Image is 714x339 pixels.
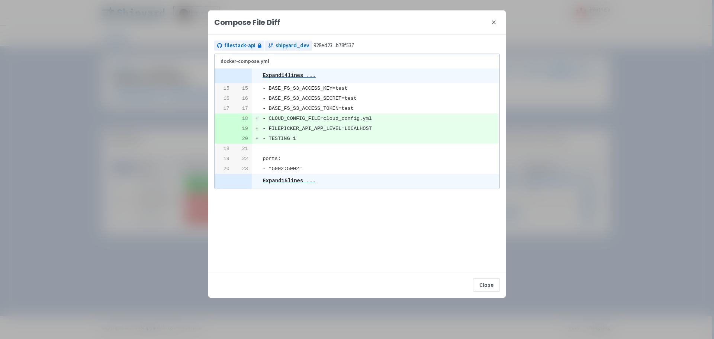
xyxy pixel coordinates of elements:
pre: 19 [237,124,248,133]
pre: + [255,114,258,123]
pre: 16 [218,94,229,103]
pre: + [255,134,258,143]
pre: 17 [237,104,248,113]
pre: 17 [218,104,229,113]
a: shipyard_dev [265,41,312,51]
pre: - BASE_FS_S3_ACCESS_TOKEN=test [263,104,498,113]
pre: - BASE_FS_S3_ACCESS_SECRET=test [263,94,498,103]
pre: 18 [218,144,229,153]
a: filestack-api [214,41,264,51]
span: shipyard_dev [276,41,309,50]
pre: - TESTING=1 [263,134,498,143]
div: Compose File Diff [214,18,280,27]
button: Close [473,278,500,292]
pre: - CLOUD_CONFIG_FILE=cloud_config.yml [263,114,498,123]
pre: Expand 15 lines ... [263,178,316,184]
pre: 21 [237,144,248,153]
button: close [488,16,500,28]
pre: 15 [218,84,229,93]
pre: - "5002:5002" [263,164,498,173]
pre: 15 [237,84,248,93]
h6: docker-compose.yml [215,54,499,68]
pre: Expand 14 lines ... [263,73,316,79]
pre: 19 [218,154,229,163]
div: 928ed23 ... b78f537 [214,41,500,51]
pre: 16 [237,94,248,103]
span: filestack-api [224,41,255,50]
pre: ports: [263,154,498,163]
pre: + [255,124,258,133]
pre: 18 [237,114,248,123]
pre: 20 [237,134,248,143]
pre: 20 [218,164,229,173]
pre: - FILEPICKER_API_APP_LEVEL=LOCALHOST [263,124,498,133]
pre: 22 [237,154,248,163]
pre: - BASE_FS_S3_ACCESS_KEY=test [263,84,498,93]
pre: 23 [237,164,248,173]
